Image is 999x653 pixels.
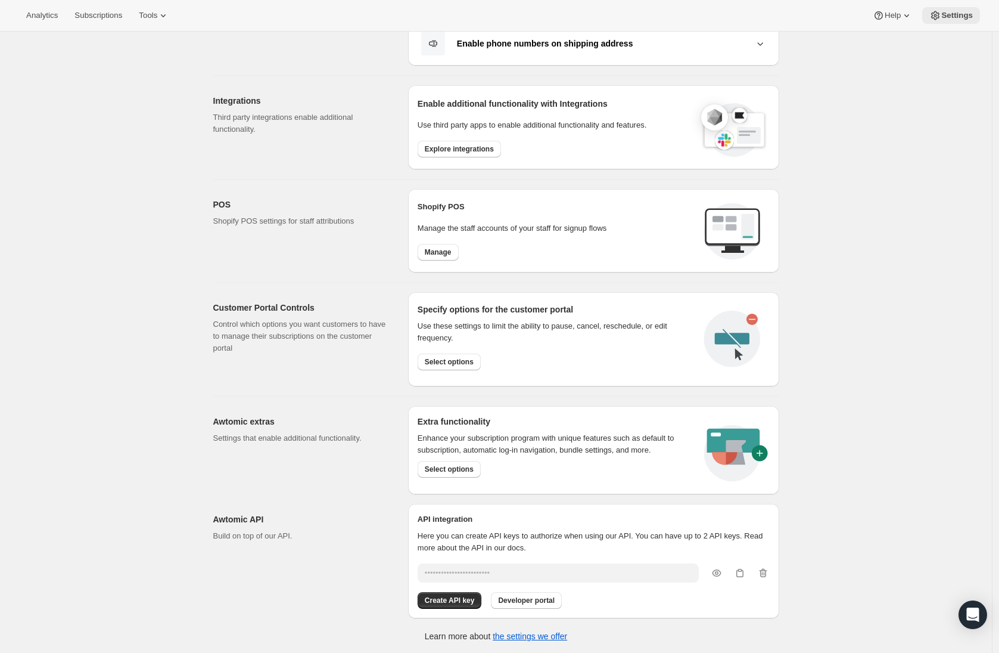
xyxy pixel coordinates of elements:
h2: POS [213,199,389,211]
p: Settings that enable additional functionality. [213,432,389,444]
button: Manage [418,244,459,261]
button: Tools [132,7,176,24]
h2: API integration [418,513,770,525]
button: Help [866,7,920,24]
span: Select options [425,465,474,474]
div: Use these settings to limit the ability to pause, cancel, reschedule, or edit frequency. [418,320,695,344]
button: Developer portal [491,592,562,609]
span: Tools [139,11,157,20]
span: Settings [941,11,973,20]
p: Control which options you want customers to have to manage their subscriptions on the customer po... [213,318,389,354]
div: Open Intercom Messenger [958,601,987,629]
button: Create API key [418,592,482,609]
span: Analytics [26,11,58,20]
span: Create API key [425,596,475,605]
span: Explore integrations [425,144,494,154]
button: Explore integrations [418,141,501,157]
p: Here you can create API keys to authorize when using our API. You can have up to 2 API keys. Read... [418,530,770,554]
span: Select options [425,357,474,367]
p: Build on top of our API. [213,530,389,542]
p: Learn more about [425,630,567,642]
b: Enable phone numbers on shipping address [457,39,633,48]
p: Use third party apps to enable additional functionality and features. [418,119,689,131]
p: Manage the staff accounts of your staff for signup flows [418,222,695,234]
h2: Specify options for the customer portal [418,304,695,315]
h2: Customer Portal Controls [213,302,389,314]
button: Settings [922,7,980,24]
button: Subscriptions [67,7,129,24]
span: Help [885,11,901,20]
button: Analytics [19,7,65,24]
span: Developer portal [498,596,555,605]
p: Shopify POS settings for staff attributions [213,215,389,227]
h2: Extra functionality [418,416,490,428]
span: Manage [425,247,452,257]
button: Select options [418,461,481,478]
h2: Awtomic API [213,513,389,525]
h2: Enable additional functionality with Integrations [418,98,689,110]
a: the settings we offer [493,632,567,641]
button: Enable phone numbers on shipping address [418,31,770,56]
span: Subscriptions [74,11,122,20]
h2: Shopify POS [418,201,695,213]
h2: Integrations [213,95,389,107]
h2: Awtomic extras [213,416,389,428]
p: Third party integrations enable additional functionality. [213,112,389,135]
button: Select options [418,354,481,370]
p: Enhance your subscription program with unique features such as default to subscription, automatic... [418,432,690,456]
